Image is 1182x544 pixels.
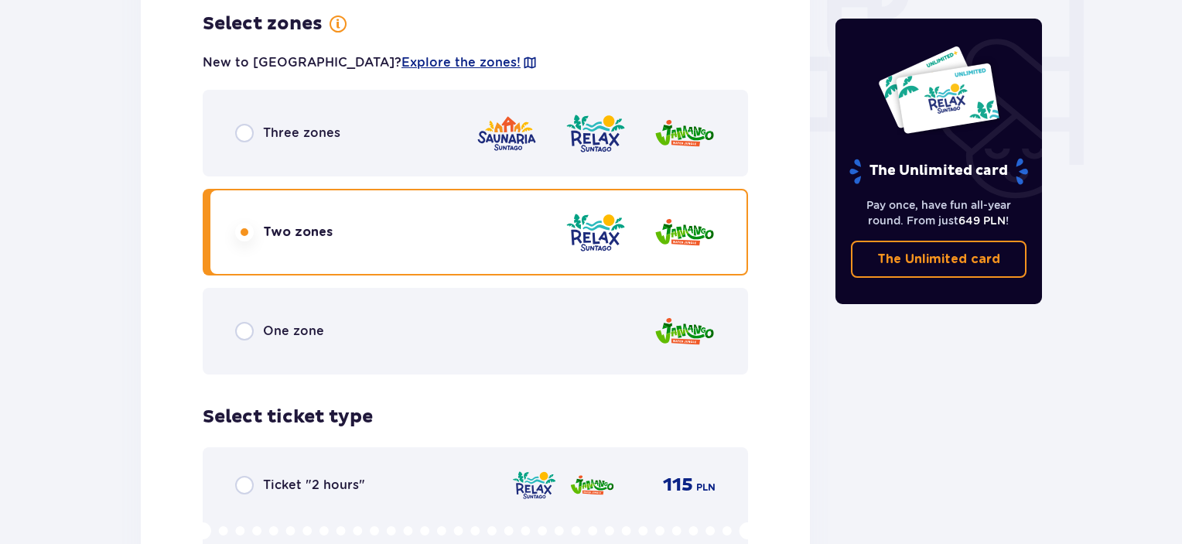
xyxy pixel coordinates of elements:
img: Relax [565,111,627,156]
p: New to [GEOGRAPHIC_DATA]? [203,54,538,71]
span: Three zones [263,125,340,142]
img: Saunaria [476,111,538,156]
img: Jamango [569,469,615,501]
p: The Unlimited card [877,251,1000,268]
img: Jamango [654,310,716,354]
img: Jamango [654,111,716,156]
img: Relax [565,210,627,255]
span: Two zones [263,224,333,241]
span: Ticket "2 hours" [263,477,365,494]
p: Pay once, have fun all-year round. From just ! [851,197,1027,228]
img: Jamango [654,210,716,255]
h3: Select zones [203,12,323,36]
span: One zone [263,323,324,340]
span: 649 PLN [958,214,1006,227]
h3: Select ticket type [203,405,373,429]
p: The Unlimited card [848,158,1030,185]
img: Two entry cards to Suntago with the word 'UNLIMITED RELAX', featuring a white background with tro... [877,45,1000,135]
span: PLN [696,481,716,494]
span: 115 [663,474,693,497]
a: Explore the zones! [401,54,521,71]
img: Relax [511,469,557,501]
a: The Unlimited card [851,241,1027,278]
